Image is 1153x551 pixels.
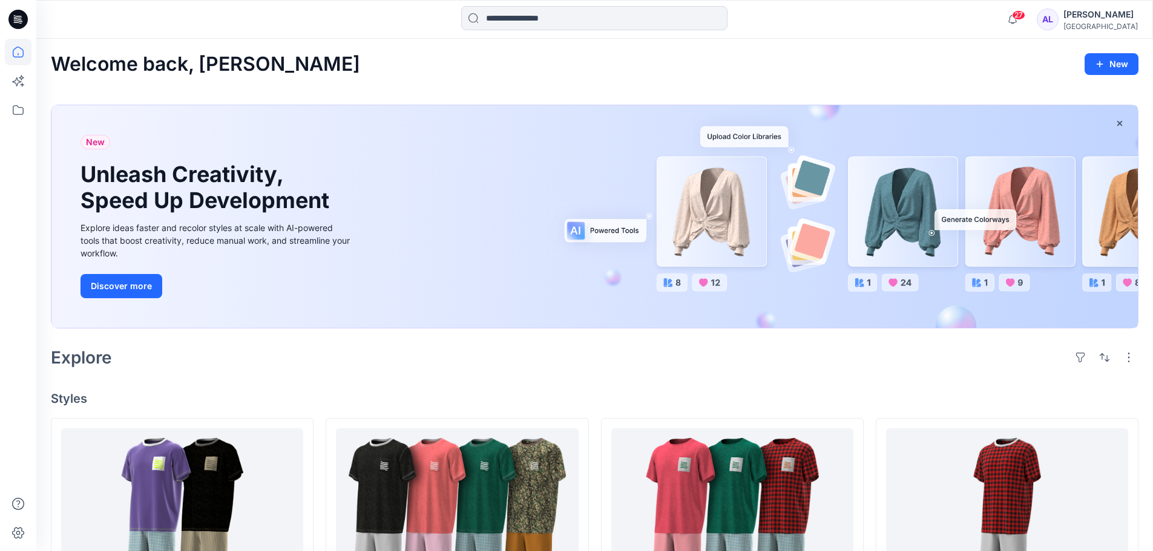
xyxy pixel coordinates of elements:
h4: Styles [51,391,1138,406]
div: [GEOGRAPHIC_DATA] [1063,22,1138,31]
div: AL [1037,8,1059,30]
button: Discover more [80,274,162,298]
div: Explore ideas faster and recolor styles at scale with AI-powered tools that boost creativity, red... [80,221,353,259]
h2: Welcome back, [PERSON_NAME] [51,53,360,76]
h2: Explore [51,348,112,367]
a: Discover more [80,274,353,298]
span: New [86,135,105,149]
div: [PERSON_NAME] [1063,7,1138,22]
h1: Unleash Creativity, Speed Up Development [80,161,335,214]
span: 27 [1012,10,1025,20]
button: New [1085,53,1138,75]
